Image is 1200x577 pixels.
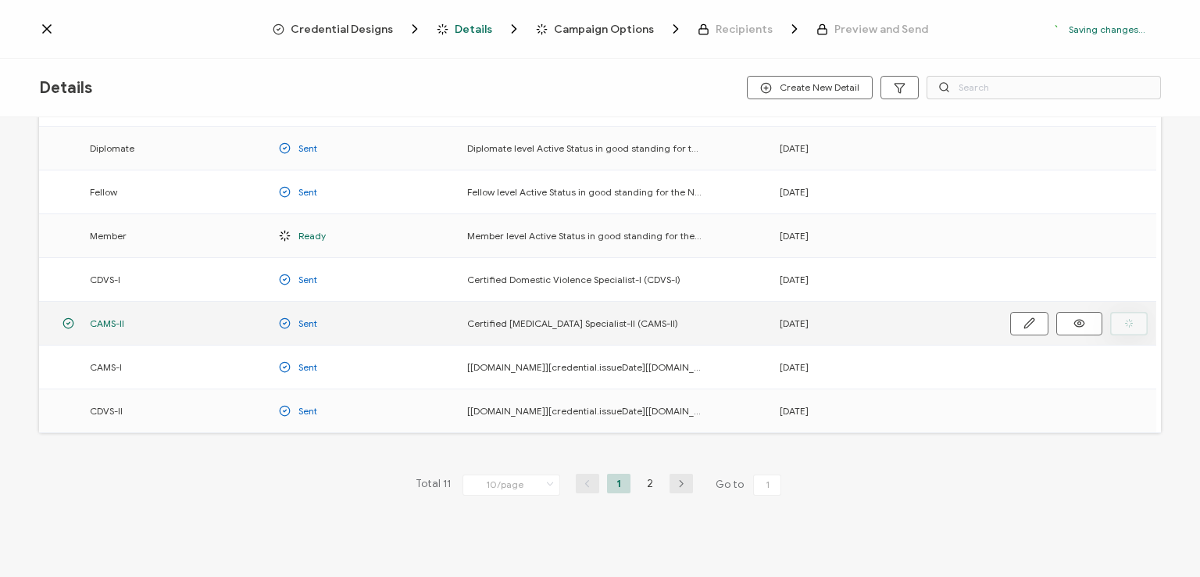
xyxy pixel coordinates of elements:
[760,82,859,94] span: Create New Detail
[467,271,680,288] span: Certified Domestic Violence Specialist-I (CDVS-I)
[772,139,960,157] div: [DATE]
[298,183,317,201] span: Sent
[698,21,802,37] span: Recipients
[772,314,960,332] div: [DATE]
[298,227,326,245] span: Ready
[772,358,960,376] div: [DATE]
[772,271,960,288] div: [DATE]
[772,227,960,245] div: [DATE]
[772,183,960,201] div: [DATE]
[298,139,317,157] span: Sent
[416,474,451,496] span: Total 11
[90,139,134,157] span: Diplomate
[772,402,960,420] div: [DATE]
[298,314,317,332] span: Sent
[273,21,928,37] div: Breadcrumb
[90,358,122,376] span: CAMS-I
[747,76,873,99] button: Create New Detail
[39,78,92,98] span: Details
[298,402,317,420] span: Sent
[298,358,317,376] span: Sent
[554,23,654,35] span: Campaign Options
[90,183,117,201] span: Fellow
[437,21,522,37] span: Details
[90,227,127,245] span: Member
[536,21,684,37] span: Campaign Options
[298,271,317,288] span: Sent
[467,358,702,376] span: [[DOMAIN_NAME]][credential.issueDate][[DOMAIN_NAME]]
[1069,23,1145,35] p: Saving changes...
[467,227,702,245] span: Member level Active Status in good standing for the National [MEDICAL_DATA] Association (NAMA)
[816,23,928,35] span: Preview and Send
[607,474,630,493] li: 1
[291,23,393,35] span: Credential Designs
[90,271,120,288] span: CDVS-I
[90,314,124,332] span: CAMS-II
[455,23,492,35] span: Details
[467,314,678,332] span: Certified [MEDICAL_DATA] Specialist-II (CAMS-II)
[467,183,702,201] span: Fellow level Active Status in good standing for the National [MEDICAL_DATA] Association (NAMA)
[462,475,560,496] input: Select
[638,474,662,493] li: 2
[467,402,702,420] span: [[DOMAIN_NAME]][credential.issueDate][[DOMAIN_NAME]]
[467,139,702,157] span: Diplomate level Active Status in good standing for the National [MEDICAL_DATA] Association (NAMA)
[716,474,784,496] span: Go to
[927,76,1161,99] input: Search
[90,402,123,420] span: CDVS-II
[273,21,423,37] span: Credential Designs
[716,23,773,35] span: Recipients
[834,23,928,35] span: Preview and Send
[1122,502,1200,577] iframe: Chat Widget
